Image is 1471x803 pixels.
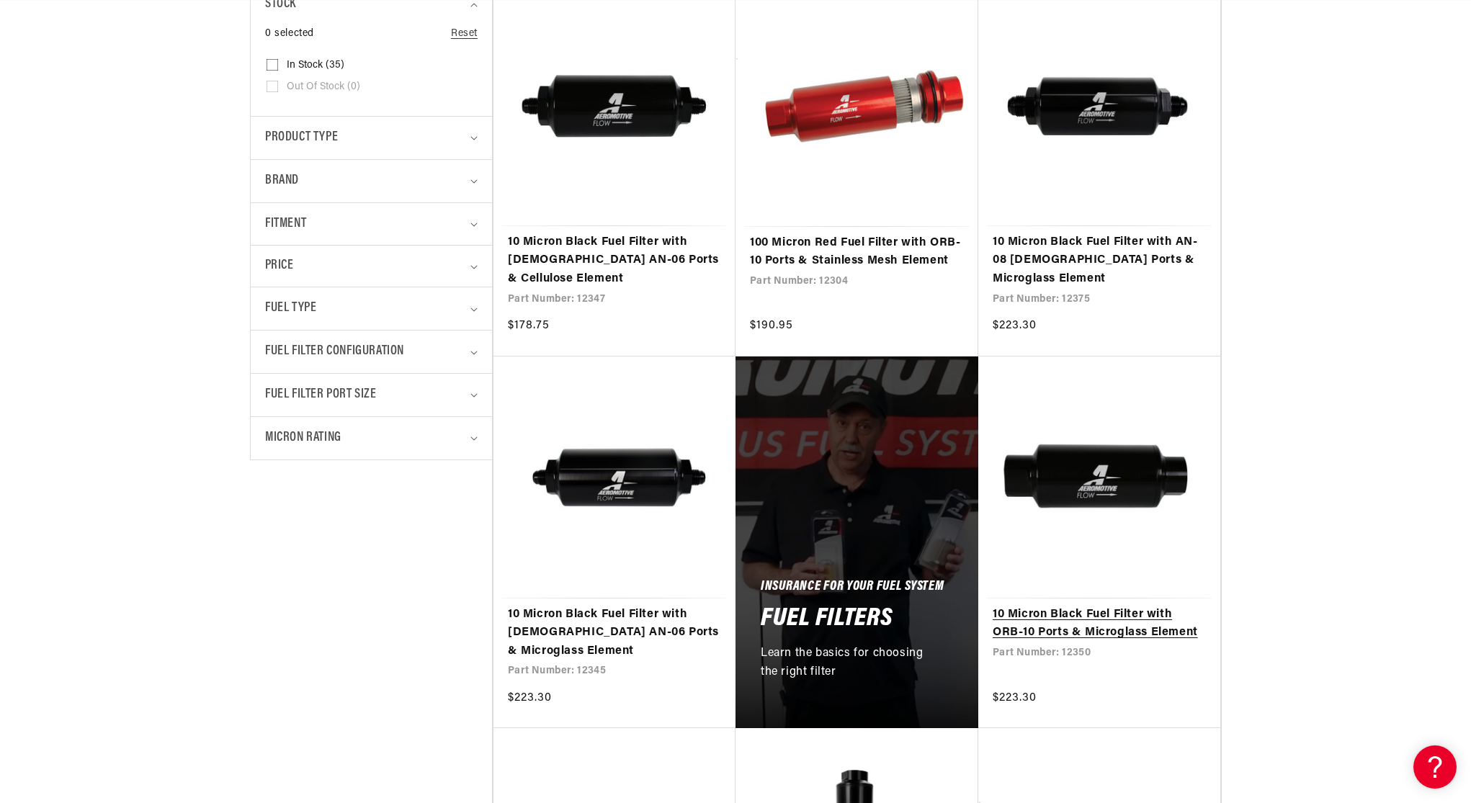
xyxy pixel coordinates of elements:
[265,214,306,235] span: Fitment
[993,606,1206,642] a: 10 Micron Black Fuel Filter with ORB-10 Ports & Microglass Element
[265,385,377,405] span: Fuel Filter Port Size
[265,26,314,42] span: 0 selected
[265,374,478,416] summary: Fuel Filter Port Size (0 selected)
[265,171,299,192] span: Brand
[508,606,721,661] a: 10 Micron Black Fuel Filter with [DEMOGRAPHIC_DATA] AN-06 Ports & Microglass Element
[761,582,944,593] h5: Insurance For Your Fuel System
[287,59,344,72] span: In stock (35)
[750,234,964,271] a: 100 Micron Red Fuel Filter with ORB-10 Ports & Stainless Mesh Element
[265,256,293,276] span: Price
[451,26,478,42] a: Reset
[993,233,1206,289] a: 10 Micron Black Fuel Filter with AN-08 [DEMOGRAPHIC_DATA] Ports & Microglass Element
[265,203,478,246] summary: Fitment (0 selected)
[265,160,478,202] summary: Brand (0 selected)
[265,341,404,362] span: Fuel Filter Configuration
[287,81,360,94] span: Out of stock (0)
[265,246,478,287] summary: Price
[761,608,893,631] h2: Fuel Filters
[265,127,338,148] span: Product type
[761,645,937,681] p: Learn the basics for choosing the right filter
[265,287,478,330] summary: Fuel Type (0 selected)
[265,298,316,319] span: Fuel Type
[265,428,341,449] span: Micron Rating
[265,331,478,373] summary: Fuel Filter Configuration (0 selected)
[265,417,478,459] summary: Micron Rating (0 selected)
[508,233,721,289] a: 10 Micron Black Fuel Filter with [DEMOGRAPHIC_DATA] AN-06 Ports & Cellulose Element
[265,117,478,159] summary: Product type (0 selected)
